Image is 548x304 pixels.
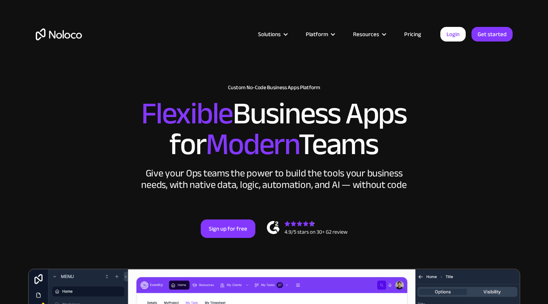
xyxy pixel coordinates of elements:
[140,168,409,191] div: Give your Ops teams the power to build the tools your business needs, with native data, logic, au...
[306,29,328,39] div: Platform
[36,85,513,91] h1: Custom No-Code Business Apps Platform
[353,29,379,39] div: Resources
[343,29,395,39] div: Resources
[36,28,82,40] a: home
[36,98,513,160] h2: Business Apps for Teams
[206,116,298,173] span: Modern
[141,85,233,142] span: Flexible
[258,29,281,39] div: Solutions
[471,27,513,42] a: Get started
[201,219,255,238] a: Sign up for free
[440,27,466,42] a: Login
[296,29,343,39] div: Platform
[248,29,296,39] div: Solutions
[395,29,431,39] a: Pricing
